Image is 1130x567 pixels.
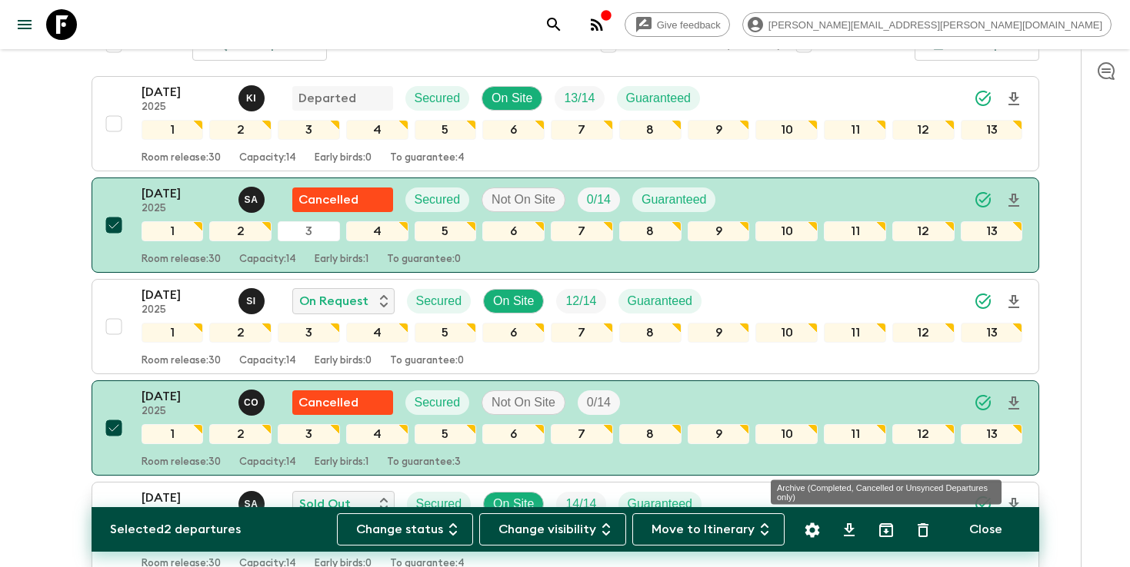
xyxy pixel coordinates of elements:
[315,152,372,164] p: Early birds: 0
[551,221,613,241] div: 7
[142,286,226,304] p: [DATE]
[556,492,605,516] div: Trip Fill
[298,89,356,108] p: Departed
[974,393,992,412] svg: Synced Successfully
[142,184,226,203] p: [DATE]
[824,323,886,343] div: 11
[755,323,818,343] div: 10
[538,9,569,40] button: search adventures
[482,86,542,111] div: On Site
[278,221,340,241] div: 3
[390,355,464,367] p: To guarantee: 0
[142,424,204,444] div: 1
[292,187,393,212] div: Flash Pack cancellation
[1005,293,1023,311] svg: Download Onboarding
[688,424,750,444] div: 9
[416,292,462,310] p: Secured
[482,424,545,444] div: 6
[565,495,596,513] p: 14 / 14
[587,191,611,209] p: 0 / 14
[238,390,268,416] button: CO
[239,254,296,266] p: Capacity: 14
[299,495,351,513] p: Sold Out
[492,393,555,412] p: Not On Site
[556,289,605,313] div: Trip Fill
[628,495,693,513] p: Guaranteed
[1005,394,1023,413] svg: Download Onboarding
[142,101,226,114] p: 2025
[482,187,565,212] div: Not On Site
[142,152,221,164] p: Room release: 30
[755,120,818,140] div: 10
[387,456,461,469] p: To guarantee: 3
[415,393,461,412] p: Secured
[587,393,611,412] p: 0 / 14
[415,120,477,140] div: 5
[238,491,268,517] button: SA
[238,293,268,305] span: Said Isouktan
[238,394,268,406] span: Chama Ouammi
[908,515,938,545] button: Delete
[892,120,955,140] div: 12
[142,254,221,266] p: Room release: 30
[742,12,1112,37] div: [PERSON_NAME][EMAIL_ADDRESS][PERSON_NAME][DOMAIN_NAME]
[238,187,268,213] button: SA
[642,191,707,209] p: Guaranteed
[244,396,258,409] p: C O
[688,221,750,241] div: 9
[292,390,393,415] div: Flash Pack cancellation
[824,120,886,140] div: 11
[245,194,258,206] p: S A
[551,323,613,343] div: 7
[565,292,596,310] p: 12 / 14
[974,191,992,209] svg: Synced Successfully
[9,9,40,40] button: menu
[142,489,226,507] p: [DATE]
[405,390,470,415] div: Secured
[974,292,992,310] svg: Synced Successfully
[482,323,545,343] div: 6
[824,424,886,444] div: 11
[415,221,477,241] div: 5
[632,513,785,545] button: Move to Itinerary
[619,221,682,241] div: 8
[415,89,461,108] p: Secured
[551,424,613,444] div: 7
[238,288,268,314] button: SI
[92,177,1039,273] button: [DATE]2025Samir AchahriFlash Pack cancellationSecuredNot On SiteTrip FillGuaranteed12345678910111...
[578,187,620,212] div: Trip Fill
[299,292,368,310] p: On Request
[961,120,1023,140] div: 13
[239,355,296,367] p: Capacity: 14
[892,323,955,343] div: 12
[142,323,204,343] div: 1
[648,19,729,31] span: Give feedback
[238,90,268,102] span: Khaled Ingrioui
[1005,90,1023,108] svg: Download Onboarding
[626,89,692,108] p: Guaranteed
[628,292,693,310] p: Guaranteed
[142,203,226,215] p: 2025
[298,393,358,412] p: Cancelled
[871,515,902,545] button: Archive (Completed, Cancelled or Unsynced Departures only)
[110,520,241,539] p: Selected 2 departures
[482,120,545,140] div: 6
[834,515,865,545] button: Download CSV
[961,323,1023,343] div: 13
[760,19,1111,31] span: [PERSON_NAME][EMAIL_ADDRESS][PERSON_NAME][DOMAIN_NAME]
[142,120,204,140] div: 1
[315,456,368,469] p: Early birds: 1
[315,355,372,367] p: Early birds: 0
[346,323,408,343] div: 4
[892,221,955,241] div: 12
[625,12,730,37] a: Give feedback
[688,323,750,343] div: 9
[278,120,340,140] div: 3
[564,89,595,108] p: 13 / 14
[619,120,682,140] div: 8
[1005,496,1023,514] svg: Download Onboarding
[771,480,1002,505] div: Archive (Completed, Cancelled or Unsynced Departures only)
[142,221,204,241] div: 1
[142,387,226,406] p: [DATE]
[551,120,613,140] div: 7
